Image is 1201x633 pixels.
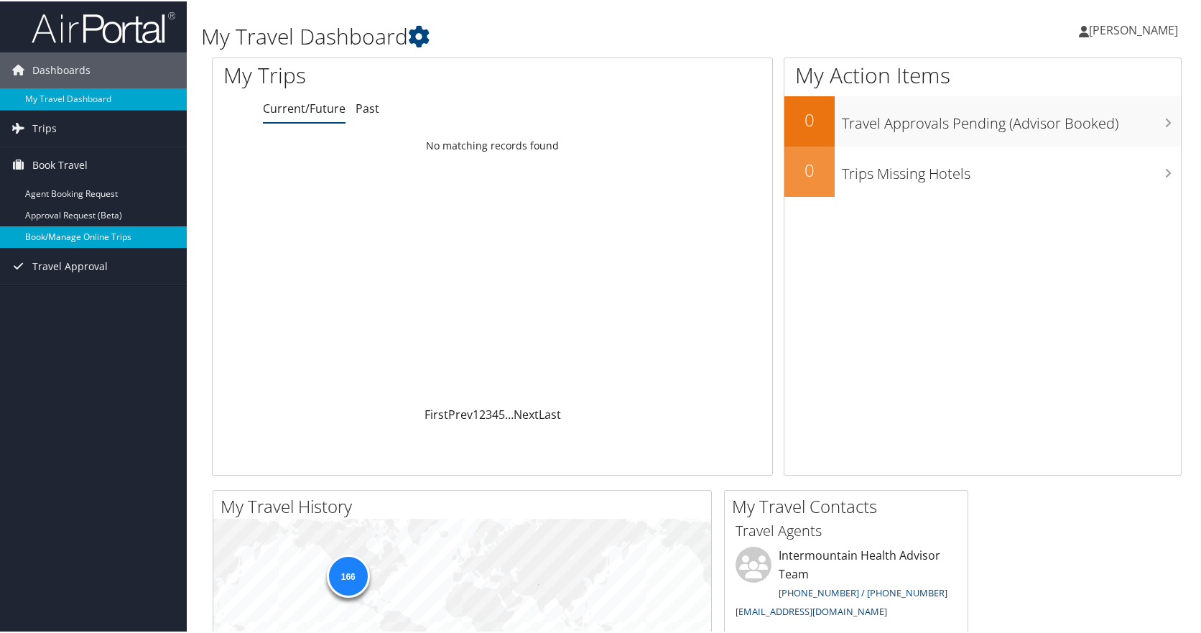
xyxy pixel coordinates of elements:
a: [PHONE_NUMBER] / [PHONE_NUMBER] [779,585,947,598]
h3: Trips Missing Hotels [842,155,1181,182]
a: Next [514,405,539,421]
h2: My Travel History [221,493,711,517]
a: 5 [499,405,505,421]
a: Last [539,405,561,421]
span: Book Travel [32,146,88,182]
img: airportal-logo.png [32,9,175,43]
h2: 0 [784,157,835,181]
span: Trips [32,109,57,145]
a: 3 [486,405,492,421]
h1: My Trips [223,59,529,89]
span: Travel Approval [32,247,108,283]
div: 166 [326,553,369,596]
li: Intermountain Health Advisor Team [728,545,964,622]
h2: 0 [784,106,835,131]
a: 4 [492,405,499,421]
h1: My Action Items [784,59,1181,89]
h1: My Travel Dashboard [201,20,862,50]
a: 2 [479,405,486,421]
a: Past [356,99,379,115]
a: First [425,405,448,421]
span: Dashboards [32,51,91,87]
a: 1 [473,405,479,421]
td: No matching records found [213,131,772,157]
h2: My Travel Contacts [732,493,968,517]
a: 0Travel Approvals Pending (Advisor Booked) [784,95,1181,145]
h3: Travel Approvals Pending (Advisor Booked) [842,105,1181,132]
a: 0Trips Missing Hotels [784,145,1181,195]
a: Prev [448,405,473,421]
a: [PERSON_NAME] [1079,7,1192,50]
span: [PERSON_NAME] [1089,21,1178,37]
span: … [505,405,514,421]
h3: Travel Agents [736,519,957,540]
a: [EMAIL_ADDRESS][DOMAIN_NAME] [736,604,887,616]
a: Current/Future [263,99,346,115]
